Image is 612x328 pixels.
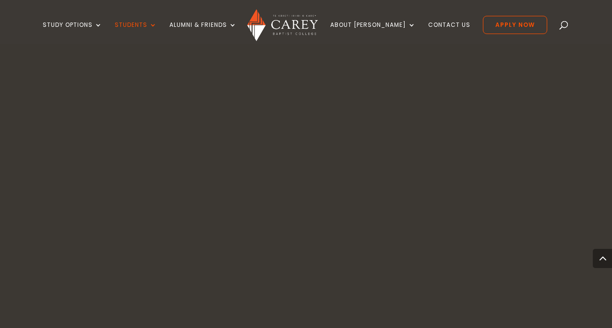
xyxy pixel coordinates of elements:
[43,22,102,44] a: Study Options
[169,22,237,44] a: Alumni & Friends
[247,9,318,41] img: Carey Baptist College
[115,22,157,44] a: Students
[483,16,547,34] a: Apply Now
[330,22,416,44] a: About [PERSON_NAME]
[428,22,470,44] a: Contact Us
